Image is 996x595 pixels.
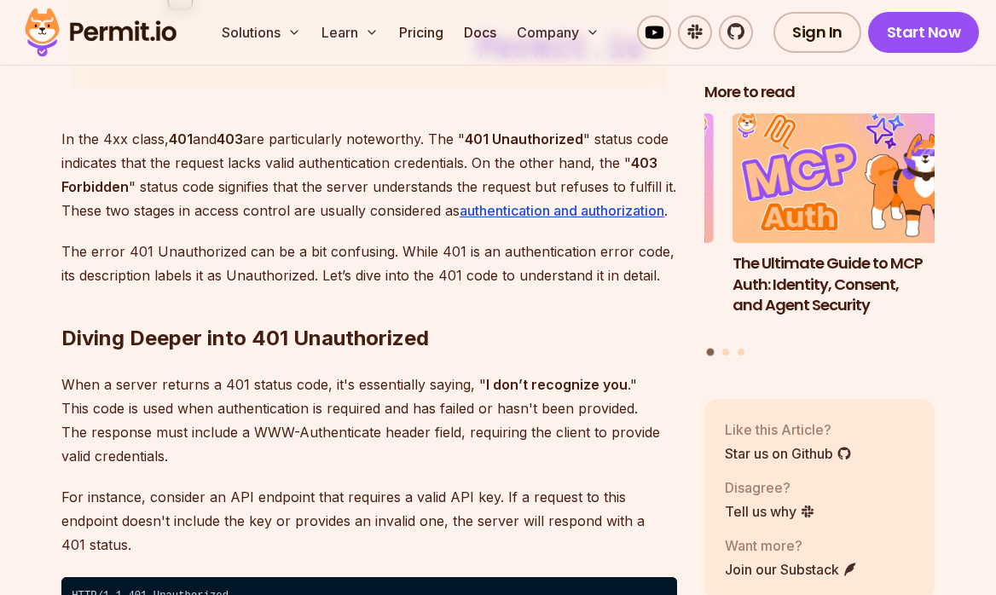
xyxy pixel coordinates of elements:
h3: The Ultimate Guide to MCP Auth: Identity, Consent, and Agent Security [733,252,963,315]
img: The Ultimate Guide to MCP Auth: Identity, Consent, and Agent Security [733,113,963,243]
button: Company [510,15,606,49]
button: Go to slide 3 [738,348,744,355]
button: Go to slide 2 [722,348,729,355]
p: For instance, consider an API endpoint that requires a valid API key. If a request to this endpoi... [61,485,677,557]
a: Star us on Github [725,442,852,463]
button: Go to slide 1 [707,348,715,355]
strong: I don’t recognize you [486,376,628,393]
a: authentication and authorization [460,202,664,219]
button: Learn [315,15,385,49]
a: Tell us why [725,500,815,521]
a: Join our Substack [725,558,858,579]
p: Disagree? [725,477,815,497]
h2: More to read [704,82,935,103]
a: Sign In [773,12,861,53]
strong: 401 Unauthorized [465,130,583,147]
li: 1 of 3 [733,113,963,338]
p: Like this Article? [725,419,852,439]
button: Solutions [215,15,308,49]
p: The error 401 Unauthorized can be a bit confusing. While 401 is an authentication error code, its... [61,240,677,287]
img: Permit logo [17,3,184,61]
p: In the 4xx class, and are particularly noteworthy. The " " status code indicates that the request... [61,127,677,222]
div: Posts [704,113,935,358]
strong: 403 [217,130,243,147]
p: Want more? [725,534,858,555]
a: The Ultimate Guide to MCP Auth: Identity, Consent, and Agent SecurityThe Ultimate Guide to MCP Au... [733,113,963,338]
a: Start Now [868,12,980,53]
strong: 403 Forbidden [61,154,657,195]
p: When a server returns a 401 status code, it's essentially saying, " ." This code is used when aut... [61,373,677,468]
strong: 401 [169,130,193,147]
a: Pricing [392,15,450,49]
h2: Diving Deeper into 401 Unauthorized [61,257,677,352]
a: Docs [457,15,503,49]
